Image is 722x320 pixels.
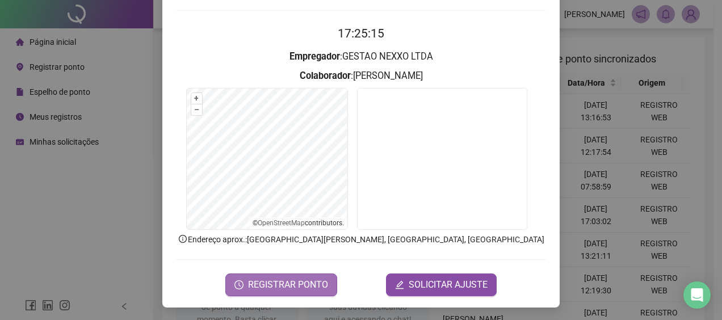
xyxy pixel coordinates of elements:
[300,70,351,81] strong: Colaborador
[253,219,344,227] li: © contributors.
[176,233,546,246] p: Endereço aprox. : [GEOGRAPHIC_DATA][PERSON_NAME], [GEOGRAPHIC_DATA], [GEOGRAPHIC_DATA]
[176,69,546,83] h3: : [PERSON_NAME]
[191,93,202,104] button: +
[248,278,328,292] span: REGISTRAR PONTO
[191,104,202,115] button: –
[176,49,546,64] h3: : GESTAO NEXXO LTDA
[338,27,384,40] time: 17:25:15
[234,280,244,289] span: clock-circle
[178,234,188,244] span: info-circle
[409,278,488,292] span: SOLICITAR AJUSTE
[225,273,337,296] button: REGISTRAR PONTO
[258,219,305,227] a: OpenStreetMap
[683,281,711,309] div: Open Intercom Messenger
[395,280,404,289] span: edit
[289,51,340,62] strong: Empregador
[386,273,497,296] button: editSOLICITAR AJUSTE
